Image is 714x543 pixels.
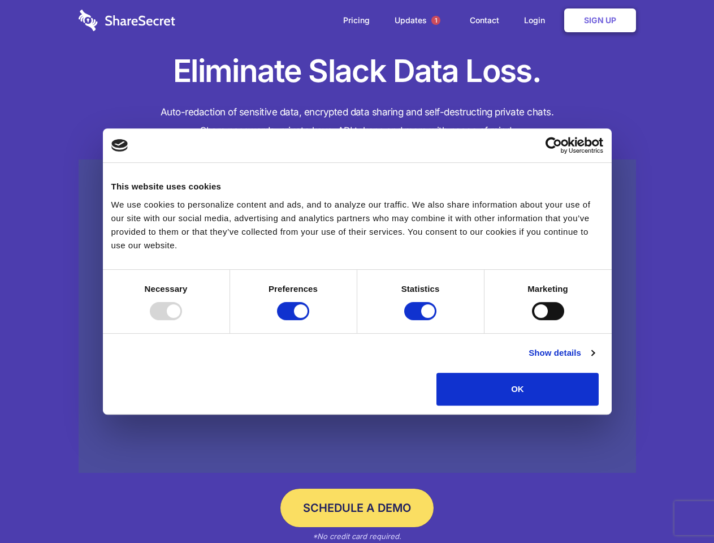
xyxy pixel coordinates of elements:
a: Wistia video thumbnail [79,160,636,473]
a: Sign Up [564,8,636,32]
div: This website uses cookies [111,180,603,193]
a: Usercentrics Cookiebot - opens in a new window [504,137,603,154]
h4: Auto-redaction of sensitive data, encrypted data sharing and self-destructing private chats. Shar... [79,103,636,140]
a: Schedule a Demo [280,489,434,527]
a: Show details [529,346,594,360]
a: Contact [458,3,510,38]
strong: Preferences [269,284,318,294]
strong: Statistics [401,284,440,294]
a: Pricing [332,3,381,38]
em: *No credit card required. [313,532,401,541]
strong: Necessary [145,284,188,294]
div: We use cookies to personalize content and ads, and to analyze our traffic. We also share informat... [111,198,603,252]
h1: Eliminate Slack Data Loss. [79,51,636,92]
img: logo [111,139,128,152]
button: OK [436,373,599,406]
img: logo-wordmark-white-trans-d4663122ce5f474addd5e946df7df03e33cb6a1c49d2221995e7729f52c070b2.svg [79,10,175,31]
strong: Marketing [527,284,568,294]
span: 1 [431,16,440,25]
a: Login [513,3,562,38]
